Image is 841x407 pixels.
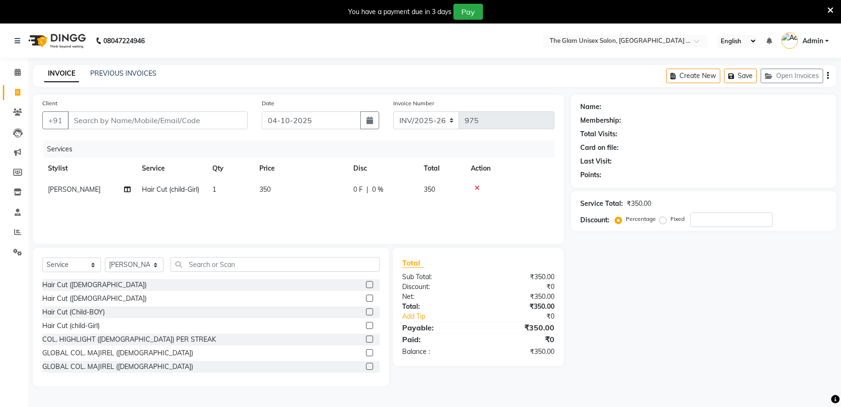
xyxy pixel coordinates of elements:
[402,258,424,268] span: Total
[580,116,621,125] div: Membership:
[348,7,452,17] div: You have a payment due in 3 days
[478,282,561,292] div: ₹0
[207,158,254,179] th: Qty
[802,36,823,46] span: Admin
[90,69,156,78] a: PREVIOUS INVOICES
[627,199,651,209] div: ₹350.00
[418,158,465,179] th: Total
[254,158,348,179] th: Price
[366,185,368,195] span: |
[68,111,248,129] input: Search by Name/Mobile/Email/Code
[42,99,57,108] label: Client
[478,347,561,357] div: ₹350.00
[48,185,101,194] span: [PERSON_NAME]
[761,69,823,83] button: Open Invoices
[42,294,147,304] div: Hair Cut ([DEMOGRAPHIC_DATA])
[44,65,79,82] a: INVOICE
[724,69,757,83] button: Save
[424,185,435,194] span: 350
[666,69,720,83] button: Create New
[395,272,478,282] div: Sub Total:
[580,170,601,180] div: Points:
[781,32,798,49] img: Admin
[42,335,216,344] div: COL. HIGHLIGHT ([DEMOGRAPHIC_DATA]) PER STREAK
[580,157,612,166] div: Last Visit:
[42,321,100,331] div: Hair Cut (child-Girl)
[580,143,619,153] div: Card on file:
[262,99,274,108] label: Date
[136,158,207,179] th: Service
[453,4,483,20] button: Pay
[103,28,145,54] b: 08047224946
[42,111,69,129] button: +91
[478,272,561,282] div: ₹350.00
[42,348,193,358] div: GLOBAL COL. MAJIREL ([DEMOGRAPHIC_DATA])
[395,292,478,302] div: Net:
[580,199,623,209] div: Service Total:
[24,28,88,54] img: logo
[395,347,478,357] div: Balance :
[395,312,492,321] a: Add Tip
[478,302,561,312] div: ₹350.00
[395,282,478,292] div: Discount:
[42,280,147,290] div: Hair Cut ([DEMOGRAPHIC_DATA])
[478,334,561,345] div: ₹0
[42,307,105,317] div: Hair Cut (Child-BOY)
[465,158,554,179] th: Action
[259,185,271,194] span: 350
[395,334,478,345] div: Paid:
[580,129,617,139] div: Total Visits:
[42,362,193,372] div: GLOBAL COL. MAJIREL ([DEMOGRAPHIC_DATA])
[626,215,656,223] label: Percentage
[171,257,380,272] input: Search or Scan
[142,185,199,194] span: Hair Cut (child-Girl)
[372,185,383,195] span: 0 %
[395,322,478,333] div: Payable:
[478,292,561,302] div: ₹350.00
[478,322,561,333] div: ₹350.00
[580,102,601,112] div: Name:
[43,141,561,158] div: Services
[393,99,434,108] label: Invoice Number
[492,312,561,321] div: ₹0
[212,185,216,194] span: 1
[670,215,685,223] label: Fixed
[348,158,418,179] th: Disc
[42,158,136,179] th: Stylist
[580,215,609,225] div: Discount:
[353,185,363,195] span: 0 F
[395,302,478,312] div: Total:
